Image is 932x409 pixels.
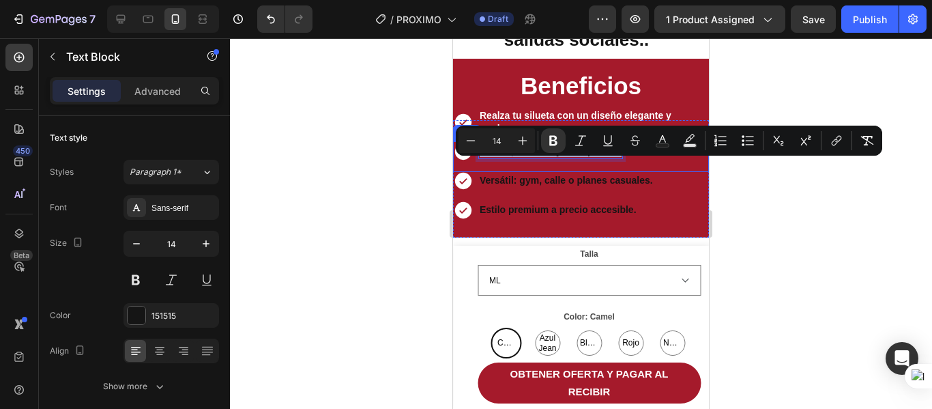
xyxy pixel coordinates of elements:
span: Draft [488,13,508,25]
span: 1 product assigned [666,12,755,27]
p: Text Block [66,48,182,65]
p: 7 [89,11,96,27]
div: Font [50,201,67,214]
div: Open Intercom Messenger [886,342,918,375]
div: Text style [50,132,87,144]
div: Color [50,309,71,322]
div: Beta [10,250,33,261]
div: Publish [853,12,887,27]
div: Show more [103,380,166,393]
span: Paragraph 1* [130,166,181,178]
span: / [390,12,394,27]
div: 151515 [151,310,216,322]
div: Undo/Redo [257,5,312,33]
div: Align [50,342,88,361]
p: Advanced [134,84,181,98]
div: Size [50,234,86,253]
div: Styles [50,166,74,178]
iframe: Design area [453,38,709,409]
div: Editor contextual toolbar [456,126,882,156]
button: Paragraph 1* [123,160,219,184]
div: 450 [13,145,33,156]
button: Save [791,5,836,33]
button: 1 product assigned [654,5,785,33]
p: Settings [68,84,106,98]
button: Publish [841,5,899,33]
span: PROXIMO [396,12,441,27]
span: Save [802,14,825,25]
div: Sans-serif [151,202,216,214]
button: 7 [5,5,102,33]
button: Show more [50,374,219,399]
